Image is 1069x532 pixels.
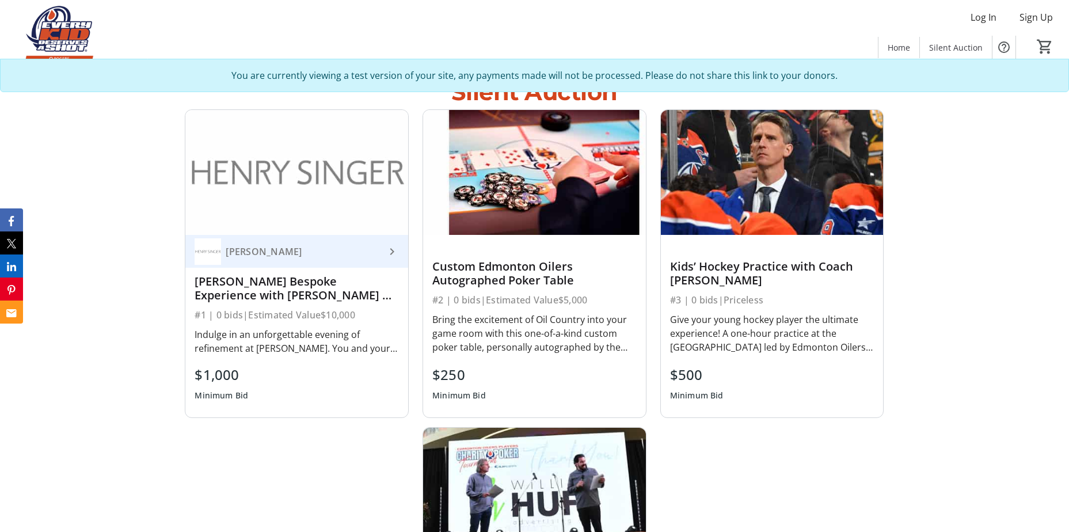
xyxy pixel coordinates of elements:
div: Kids’ Hockey Practice with Coach [PERSON_NAME] [670,260,874,287]
span: Silent Auction [929,41,983,54]
span: Log In [971,10,996,24]
button: Log In [961,8,1006,26]
div: Minimum Bid [432,385,486,406]
a: Silent Auction [920,37,992,58]
div: Minimum Bid [195,385,248,406]
div: #1 | 0 bids | Estimated Value $10,000 [195,307,399,323]
div: #3 | 0 bids | Priceless [670,292,874,308]
button: Sign Up [1010,8,1062,26]
div: Give your young hockey player the ultimate experience! A one-hour practice at the [GEOGRAPHIC_DAT... [670,313,874,354]
div: Minimum Bid [670,385,724,406]
div: $500 [670,364,724,385]
div: [PERSON_NAME] [221,246,385,257]
img: Edmonton Oilers Community Foundation's Logo [7,5,109,62]
div: #2 | 0 bids | Estimated Value $5,000 [432,292,637,308]
a: Henry Singer[PERSON_NAME] [185,235,408,268]
button: Help [992,36,1015,59]
a: Home [878,37,919,58]
img: Henry Singer [195,238,221,265]
mat-icon: keyboard_arrow_right [385,245,399,259]
img: Kids’ Hockey Practice with Coach Knoblauch [661,110,884,235]
button: Cart [1034,36,1055,57]
span: Sign Up [1019,10,1053,24]
img: Henry Singer Bespoke Experience with Evan Bouchard & Ryan Nugent-Hopkins [185,110,408,235]
div: Custom Edmonton Oilers Autographed Poker Table [432,260,637,287]
div: $1,000 [195,364,248,385]
div: [PERSON_NAME] Bespoke Experience with [PERSON_NAME] & [PERSON_NAME] [195,275,399,302]
div: $250 [432,364,486,385]
img: Custom Edmonton Oilers Autographed Poker Table [423,110,646,235]
div: Bring the excitement of Oil Country into your game room with this one-of-a-kind custom poker tabl... [432,313,637,354]
div: Indulge in an unforgettable evening of refinement at [PERSON_NAME]. You and your guest will be we... [195,328,399,355]
span: Home [888,41,910,54]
